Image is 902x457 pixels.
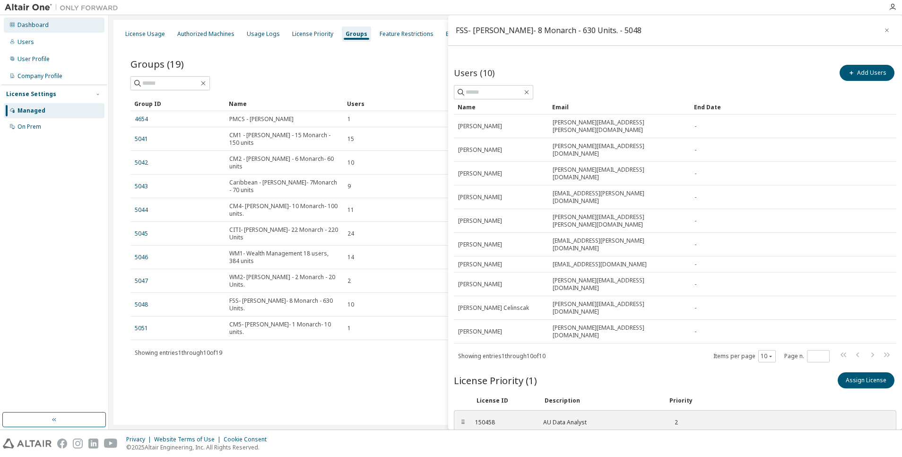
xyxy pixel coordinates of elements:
a: 5051 [135,325,148,332]
div: End Date [694,99,870,114]
span: [PERSON_NAME] [458,261,502,268]
span: 10 [347,301,354,308]
img: facebook.svg [57,439,67,448]
span: 9 [347,183,351,190]
div: On Prem [17,123,41,131]
span: [PERSON_NAME][EMAIL_ADDRESS][DOMAIN_NAME] [553,324,686,339]
span: Users (10) [454,67,494,79]
div: License Settings [6,90,56,98]
span: Page n. [784,350,830,362]
div: User Profile [17,55,50,63]
span: 14 [347,254,354,261]
span: - [694,146,696,154]
span: CM5- [PERSON_NAME]- 1 Monarch- 10 units. [229,321,339,336]
button: Assign License [838,372,894,388]
div: License Usage [125,30,165,38]
div: Name [229,96,339,111]
span: [EMAIL_ADDRESS][PERSON_NAME][DOMAIN_NAME] [553,237,686,252]
a: 5042 [135,159,148,167]
span: [PERSON_NAME] [458,193,502,201]
a: 5047 [135,277,148,285]
div: Groups [346,30,367,38]
div: Email [552,99,686,114]
div: Borrow Settings [446,30,490,38]
a: 5044 [135,206,148,214]
div: Users [347,96,854,111]
div: AU Data Analyst [543,419,657,426]
div: 150458 [475,419,532,426]
div: Users [17,38,34,46]
div: ⠿ [460,419,466,426]
span: [PERSON_NAME] [458,281,502,288]
span: CM2 - [PERSON_NAME] - 6 Monarch- 60 units [229,155,339,170]
img: Altair One [5,3,123,12]
p: © 2025 Altair Engineering, Inc. All Rights Reserved. [126,443,272,451]
span: - [694,123,696,130]
span: 1 [347,325,351,332]
span: - [694,328,696,335]
span: [PERSON_NAME][EMAIL_ADDRESS][PERSON_NAME][DOMAIN_NAME] [553,119,686,134]
img: youtube.svg [104,439,118,448]
span: - [694,261,696,268]
div: Managed [17,107,45,114]
span: [PERSON_NAME] [458,217,502,225]
span: FSS- [PERSON_NAME]- 8 Monarch - 630 Units. [229,297,339,312]
button: Add Users [840,65,894,81]
span: License Priority (1) [454,374,537,387]
span: [PERSON_NAME][EMAIL_ADDRESS][DOMAIN_NAME] [553,300,686,316]
img: altair_logo.svg [3,439,52,448]
a: 4654 [135,115,148,123]
div: Privacy [126,436,154,443]
span: 15 [347,135,354,143]
span: 1 [347,115,351,123]
span: CM4- [PERSON_NAME]- 10 Monarch- 100 units. [229,202,339,218]
span: [PERSON_NAME] [458,123,502,130]
div: Description [545,397,658,404]
span: Showing entries 1 through 10 of 10 [458,352,546,360]
span: PMCS - [PERSON_NAME] [229,115,294,123]
button: 10 [761,352,773,360]
span: Showing entries 1 through 10 of 19 [135,349,222,357]
span: [PERSON_NAME][EMAIL_ADDRESS][DOMAIN_NAME] [553,142,686,158]
span: - [694,193,696,201]
span: - [694,281,696,288]
span: Items per page [713,350,776,362]
a: 5045 [135,230,148,237]
span: [PERSON_NAME] [458,146,502,154]
span: 11 [347,206,354,214]
div: FSS- [PERSON_NAME]- 8 Monarch - 630 Units. - 5048 [456,26,642,34]
span: 2 [347,277,351,285]
div: Website Terms of Use [154,436,224,443]
a: 5046 [135,254,148,261]
span: WM1- Wealth Management 18 users, 384 units [229,250,339,265]
span: Caribbean - [PERSON_NAME]- 7Monarch - 70 units [229,179,339,194]
span: [EMAIL_ADDRESS][PERSON_NAME][DOMAIN_NAME] [553,190,686,205]
span: [PERSON_NAME] Celinscak [458,304,529,312]
div: Cookie Consent [224,436,272,443]
div: Priority [669,397,693,404]
span: [PERSON_NAME] [458,241,502,248]
div: License ID [477,397,533,404]
span: [PERSON_NAME] [458,170,502,177]
div: Authorized Machines [177,30,234,38]
div: Usage Logs [247,30,280,38]
span: [PERSON_NAME] [458,328,502,335]
span: [PERSON_NAME][EMAIL_ADDRESS][PERSON_NAME][DOMAIN_NAME] [553,213,686,228]
span: - [694,304,696,312]
div: License Priority [292,30,333,38]
span: - [694,241,696,248]
span: Groups (19) [130,57,184,70]
img: instagram.svg [73,439,83,448]
div: Company Profile [17,72,62,80]
div: Name [458,99,545,114]
a: 5043 [135,183,148,190]
span: WM2- [PERSON_NAME] - 2 Monarch - 20 Units. [229,273,339,289]
span: - [694,170,696,177]
span: 24 [347,230,354,237]
img: linkedin.svg [88,439,98,448]
span: [EMAIL_ADDRESS][DOMAIN_NAME] [553,261,647,268]
span: CITI- [PERSON_NAME]- 22 Monarch - 220 Units [229,226,339,241]
div: Dashboard [17,21,49,29]
div: Group ID [134,96,221,111]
